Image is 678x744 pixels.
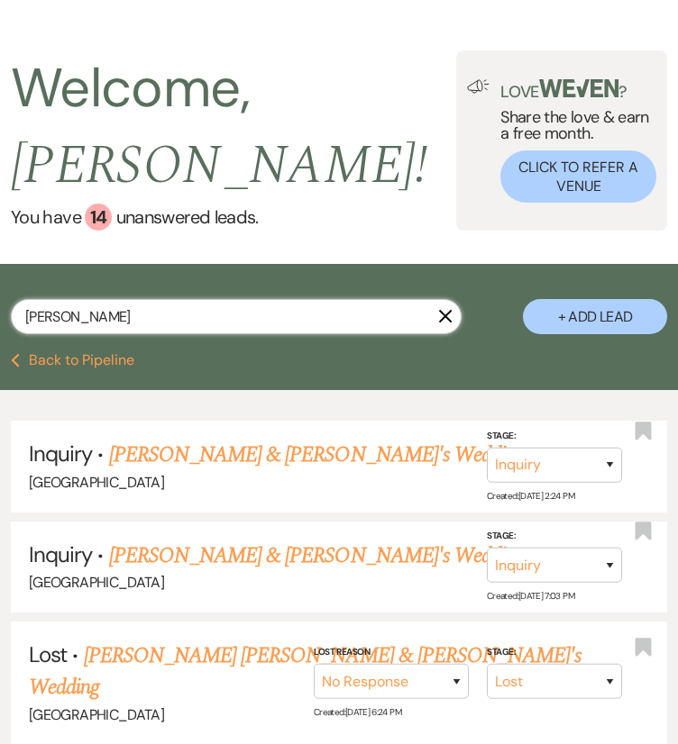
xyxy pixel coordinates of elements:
[314,706,401,718] span: Created: [DATE] 6:24 PM
[487,590,574,602] span: Created: [DATE] 7:03 PM
[29,705,164,724] span: [GEOGRAPHIC_DATA]
[85,204,112,231] div: 14
[467,79,490,94] img: loud-speaker-illustration.svg
[29,640,582,704] a: [PERSON_NAME] [PERSON_NAME] & [PERSON_NAME]'s Wedding
[314,644,469,660] label: Lost Reason
[109,540,526,572] a: [PERSON_NAME] & [PERSON_NAME]'s Wedding
[11,124,427,207] span: [PERSON_NAME] !
[523,299,667,334] button: + Add Lead
[29,473,164,492] span: [GEOGRAPHIC_DATA]
[539,79,619,97] img: weven-logo-green.svg
[29,573,164,592] span: [GEOGRAPHIC_DATA]
[29,540,92,568] span: Inquiry
[11,50,456,204] h2: Welcome,
[490,79,656,203] div: Share the love & earn a free month.
[11,299,462,334] input: Search by name, event date, email address or phone number
[109,439,526,471] a: [PERSON_NAME] & [PERSON_NAME]'s Wedding
[500,79,656,100] p: Love ?
[29,440,92,467] span: Inquiry
[500,150,656,203] button: Click to Refer a Venue
[11,204,456,231] a: You have 14 unanswered leads.
[487,490,574,502] span: Created: [DATE] 2:24 PM
[487,428,622,444] label: Stage:
[487,644,622,660] label: Stage:
[11,353,134,367] button: Back to Pipeline
[487,528,622,544] label: Stage:
[29,640,67,668] span: Lost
